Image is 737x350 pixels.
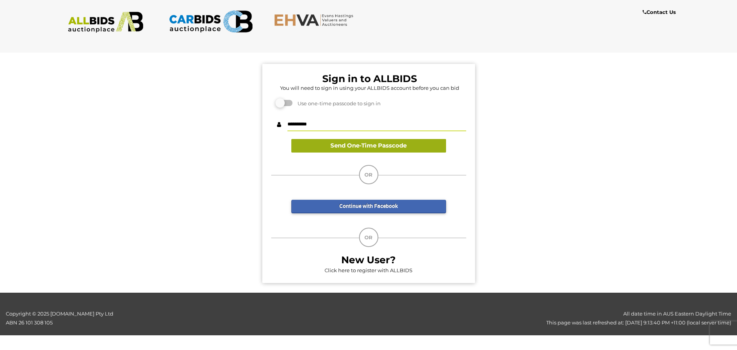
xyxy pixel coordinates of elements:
[64,12,148,33] img: ALLBIDS.com.au
[291,200,446,213] a: Continue with Facebook
[643,9,676,15] b: Contact Us
[359,165,378,184] div: OR
[341,254,396,266] b: New User?
[359,228,378,247] div: OR
[294,100,381,106] span: Use one-time passcode to sign in
[643,8,678,17] a: Contact Us
[273,85,466,91] h5: You will need to sign in using your ALLBIDS account before you can bid
[184,309,737,328] div: All date time in AUS Eastern Daylight Time This page was last refreshed at: [DATE] 9:13:40 PM +11...
[322,73,417,84] b: Sign in to ALLBIDS
[274,14,358,26] img: EHVA.com.au
[291,139,446,153] button: Send One-Time Passcode
[325,267,412,273] a: Click here to register with ALLBIDS
[169,8,253,35] img: CARBIDS.com.au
